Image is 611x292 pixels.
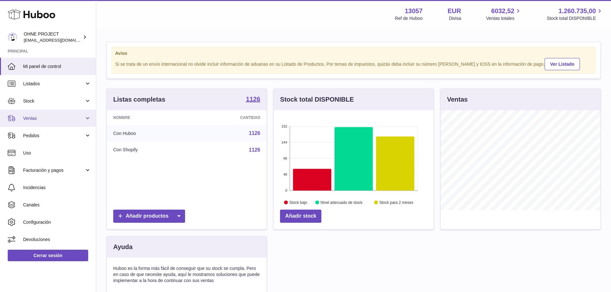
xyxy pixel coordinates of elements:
a: Añadir stock [280,210,321,223]
a: 1.260.735,00 Stock total DISPONIBLE [547,7,603,21]
span: 6032,52 [491,7,514,15]
span: [EMAIL_ADDRESS][DOMAIN_NAME] [24,38,94,43]
th: Nombre [107,110,192,125]
strong: 1126 [246,96,260,102]
text: Nivel adecuado de stock [321,200,363,205]
div: Si se trata de un envío internacional no olvide incluir información de aduanas en su Listado de P... [115,57,592,70]
text: Stock bajo [289,200,307,205]
a: Cerrar sesión [8,250,88,261]
text: Stock para 2 meses [379,200,413,205]
a: 6032,52 Ventas totales [486,7,522,21]
span: Mi panel de control [23,63,91,70]
span: Incidencias [23,185,91,191]
span: Facturación y pagos [23,167,84,173]
a: Ver Listado [545,58,580,70]
td: Con Huboo [107,125,192,142]
img: internalAdmin-13057@internal.huboo.com [8,32,17,42]
a: 1126 [249,147,260,153]
span: Listados [23,81,84,87]
text: 192 [281,124,287,128]
strong: Aviso [115,50,592,56]
strong: 13057 [405,7,423,15]
a: 1126 [246,96,260,104]
span: Stock total DISPONIBLE [547,15,603,21]
strong: EUR [448,7,461,15]
span: Ventas [23,115,84,121]
span: Stock [23,98,84,104]
td: Con Shopify [107,142,192,158]
a: 1126 [249,130,260,136]
text: 96 [284,156,287,160]
text: 48 [284,172,287,176]
th: Cantidad [192,110,267,125]
div: Divisa [449,15,461,21]
span: Canales [23,202,91,208]
span: Devoluciones [23,237,91,243]
span: Uso [23,150,91,156]
h3: Ayuda [113,243,132,251]
h3: Stock total DISPONIBLE [280,95,354,104]
span: Configuración [23,219,91,225]
p: Huboo es la forma más fácil de conseguir que su stock se cumpla. Pero en caso de que necesite ayu... [113,265,260,284]
div: Ref de Huboo [395,15,422,21]
h3: Ventas [447,95,468,104]
a: Añadir productos [113,210,185,223]
span: Ventas totales [486,15,522,21]
text: 0 [285,188,287,192]
h3: Listas completas [113,95,165,104]
div: OHNE PROJECT [24,31,81,43]
span: Pedidos [23,133,84,139]
text: 144 [281,140,287,144]
span: 1.260.735,00 [558,7,596,15]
